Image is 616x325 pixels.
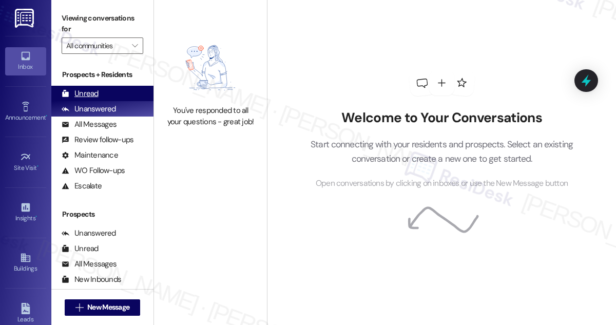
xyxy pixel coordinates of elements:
h2: Welcome to Your Conversations [295,110,589,126]
button: New Message [65,299,141,316]
div: All Messages [62,119,117,130]
a: Buildings [5,249,46,277]
div: All Messages [62,259,117,270]
div: Review follow-ups [62,135,133,145]
a: Site Visit • [5,148,46,176]
label: Viewing conversations for [62,10,143,37]
span: • [35,213,37,220]
span: New Message [87,302,129,313]
i:  [75,303,83,312]
div: Unread [62,243,99,254]
i:  [132,42,138,50]
img: ResiDesk Logo [15,9,36,28]
div: Unanswered [62,228,116,239]
div: Prospects + Residents [51,69,153,80]
p: Start connecting with your residents and prospects. Select an existing conversation or create a n... [295,137,589,166]
span: • [37,163,38,170]
div: Unread [62,88,99,99]
span: Open conversations by clicking on inboxes or use the New Message button [316,177,568,190]
span: • [46,112,47,120]
div: New Inbounds [62,274,121,285]
div: Maintenance [62,150,118,161]
div: Prospects [51,209,153,220]
a: Insights • [5,199,46,226]
div: WO Follow-ups [62,165,125,176]
a: Inbox [5,47,46,75]
img: empty-state [167,35,254,101]
div: Unanswered [62,104,116,114]
div: Escalate [62,181,102,192]
input: All communities [66,37,127,54]
div: You've responded to all your questions - great job! [165,105,256,127]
